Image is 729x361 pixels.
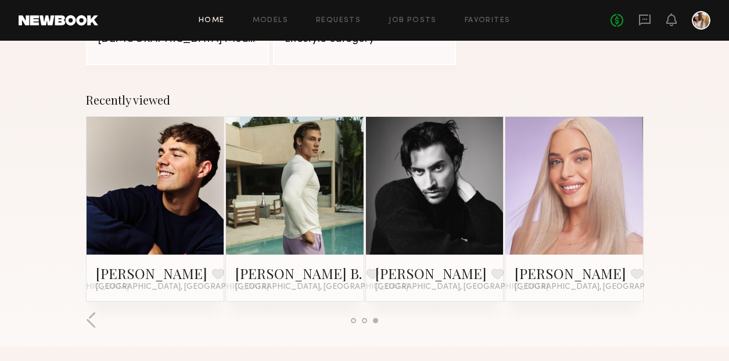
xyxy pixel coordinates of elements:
[273,21,457,65] a: Lifestyle category
[253,17,288,24] a: Models
[316,17,361,24] a: Requests
[515,264,626,283] a: [PERSON_NAME]
[235,283,408,292] span: [GEOGRAPHIC_DATA], [GEOGRAPHIC_DATA]
[375,283,548,292] span: [GEOGRAPHIC_DATA], [GEOGRAPHIC_DATA]
[465,17,511,24] a: Favorites
[515,283,688,292] span: [GEOGRAPHIC_DATA], [GEOGRAPHIC_DATA]
[96,283,269,292] span: [GEOGRAPHIC_DATA], [GEOGRAPHIC_DATA]
[389,17,437,24] a: Job Posts
[375,264,487,283] a: [PERSON_NAME]
[86,21,270,65] a: [DEMOGRAPHIC_DATA] Models
[235,264,362,283] a: [PERSON_NAME] B.
[86,93,644,107] div: Recently viewed
[199,17,225,24] a: Home
[96,264,207,283] a: [PERSON_NAME]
